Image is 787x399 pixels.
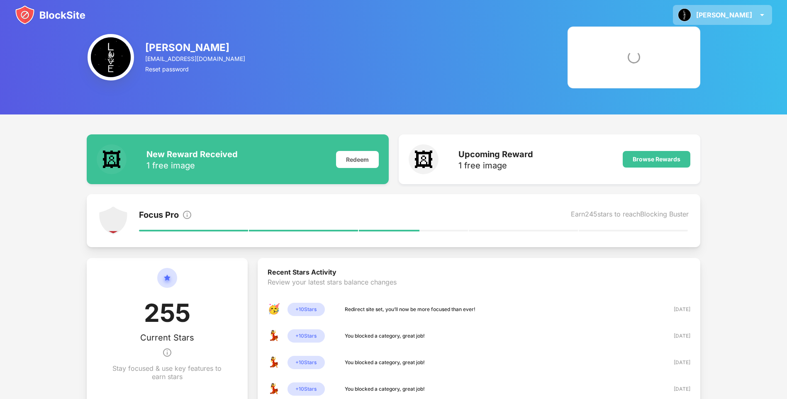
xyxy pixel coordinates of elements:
[268,329,281,343] div: 💃
[345,305,475,314] div: Redirect site set, you’ll now be more focused than ever!
[345,332,425,340] div: You blocked a category, great job!
[288,303,325,316] div: + 10 Stars
[146,161,238,170] div: 1 free image
[145,41,246,54] div: [PERSON_NAME]
[182,210,192,220] img: info.svg
[409,144,439,174] div: 🖼
[145,55,246,62] div: [EMAIL_ADDRESS][DOMAIN_NAME]
[157,268,177,298] img: circle-star.svg
[458,149,533,159] div: Upcoming Reward
[661,385,690,393] div: [DATE]
[162,343,172,363] img: info.svg
[97,144,127,174] div: 🖼
[144,298,190,333] div: 255
[268,268,691,278] div: Recent Stars Activity
[336,151,379,168] div: Redeem
[98,206,128,236] img: points-level-1.svg
[288,356,325,369] div: + 10 Stars
[268,278,691,303] div: Review your latest stars balance changes
[633,156,680,163] div: Browse Rewards
[140,333,194,343] div: Current Stars
[661,332,690,340] div: [DATE]
[268,303,281,316] div: 🥳
[107,364,228,381] div: Stay focused & use key features to earn stars
[571,210,689,221] div: Earn 245 stars to reach Blocking Buster
[268,356,281,369] div: 💃
[88,34,134,80] img: ACg8ocIgH5ajlLLsdhBVbC_M1Y3ahC_Vfo3jzDfsVoTbBOUYO8ap-58t=s96-c
[146,149,238,159] div: New Reward Received
[345,358,425,367] div: You blocked a category, great job!
[678,8,691,22] img: ACg8ocIgH5ajlLLsdhBVbC_M1Y3ahC_Vfo3jzDfsVoTbBOUYO8ap-58t=s96-c
[458,161,533,170] div: 1 free image
[268,382,281,396] div: 💃
[288,329,325,343] div: + 10 Stars
[696,11,752,19] div: [PERSON_NAME]
[661,358,690,367] div: [DATE]
[661,305,690,314] div: [DATE]
[345,385,425,393] div: You blocked a category, great job!
[139,210,179,221] div: Focus Pro
[15,5,85,25] img: blocksite-icon.svg
[288,382,325,396] div: + 10 Stars
[145,66,246,73] div: Reset password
